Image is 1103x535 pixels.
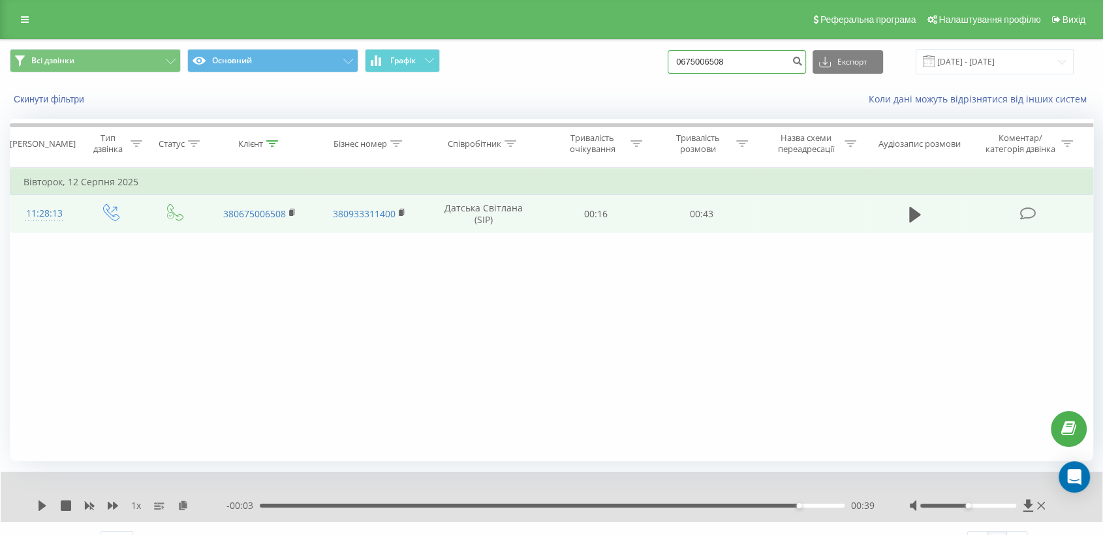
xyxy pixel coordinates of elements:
button: Графік [365,49,440,72]
div: Тип дзвінка [89,132,127,155]
div: [PERSON_NAME] [10,138,76,149]
div: Тривалість очікування [557,132,627,155]
div: Бізнес номер [334,138,387,149]
div: 11:28:13 [23,201,65,226]
a: Коли дані можуть відрізнятися вiд інших систем [869,93,1093,105]
div: Назва схеми переадресації [771,132,841,155]
span: - 00:03 [226,499,260,512]
span: Вихід [1063,14,1085,25]
button: Всі дзвінки [10,49,181,72]
span: 00:39 [851,499,875,512]
div: Open Intercom Messenger [1059,461,1090,493]
td: 00:16 [543,195,649,233]
div: Клієнт [238,138,263,149]
div: Коментар/категорія дзвінка [982,132,1058,155]
span: Налаштування профілю [939,14,1040,25]
span: Графік [390,56,416,65]
span: Реферальна програма [820,14,916,25]
button: Скинути фільтри [10,93,91,105]
div: Співробітник [448,138,501,149]
div: Аудіозапис розмови [878,138,961,149]
div: Accessibility label [796,503,801,508]
td: 00:43 [649,195,754,233]
div: Статус [159,138,185,149]
span: Всі дзвінки [31,55,74,66]
a: 380933311400 [333,207,396,220]
a: 380675006508 [223,207,286,220]
span: 1 x [131,499,141,512]
div: Accessibility label [965,503,971,508]
div: Тривалість розмови [663,132,733,155]
input: Пошук за номером [668,50,806,74]
button: Експорт [813,50,883,74]
button: Основний [187,49,358,72]
td: Датська Світлана (SIP) [424,195,542,233]
td: Вівторок, 12 Серпня 2025 [10,169,1093,195]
